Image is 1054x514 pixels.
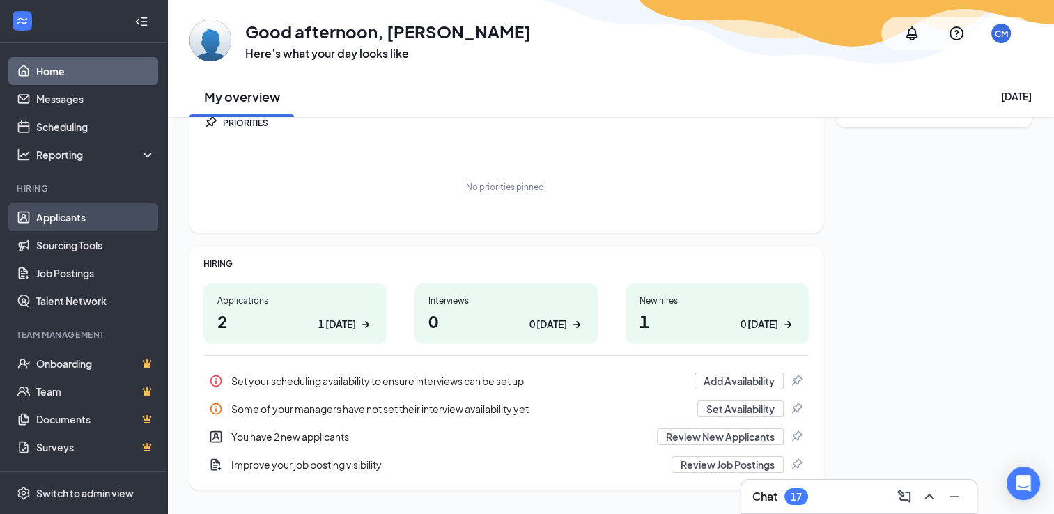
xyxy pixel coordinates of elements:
div: Reporting [36,148,156,162]
svg: UserEntity [209,430,223,444]
a: Sourcing Tools [36,231,155,259]
svg: DocumentAdd [209,458,223,472]
div: Some of your managers have not set their interview availability yet [203,395,809,423]
button: Set Availability [697,400,784,417]
a: Applications21 [DATE]ArrowRight [203,283,387,344]
div: Interviews [428,295,584,306]
div: CM [995,28,1008,40]
div: 0 [DATE] [741,317,778,332]
h1: 1 [640,309,795,333]
a: SurveysCrown [36,433,155,461]
svg: Info [209,374,223,388]
div: New hires [640,295,795,306]
svg: Notifications [904,25,920,42]
button: Review New Applicants [657,428,784,445]
div: 0 [DATE] [529,317,567,332]
svg: ArrowRight [359,318,373,332]
a: Talent Network [36,287,155,315]
svg: Settings [17,486,31,500]
div: Switch to admin view [36,486,134,500]
svg: Info [209,402,223,416]
div: Open Intercom Messenger [1007,467,1040,500]
svg: Pin [203,116,217,130]
svg: Minimize [946,488,963,505]
a: DocumentAddImprove your job posting visibilityReview Job PostingsPin [203,451,809,478]
div: Improve your job posting visibility [203,451,809,478]
div: Some of your managers have not set their interview availability yet [231,402,689,416]
div: Set your scheduling availability to ensure interviews can be set up [203,367,809,395]
svg: Analysis [17,148,31,162]
h1: Good afternoon, [PERSON_NAME] [245,20,531,43]
button: ComposeMessage [893,485,915,508]
a: TeamCrown [36,377,155,405]
svg: WorkstreamLogo [15,14,29,28]
img: Colby Murtha [189,20,231,61]
div: 1 [DATE] [318,317,356,332]
div: HIRING [203,258,809,270]
h3: Chat [752,489,777,504]
h3: Here’s what your day looks like [245,46,531,61]
div: You have 2 new applicants [203,423,809,451]
svg: QuestionInfo [948,25,965,42]
div: Hiring [17,182,153,194]
svg: Pin [789,458,803,472]
h2: My overview [204,88,280,105]
div: Team Management [17,329,153,341]
a: New hires10 [DATE]ArrowRight [626,283,809,344]
a: Interviews00 [DATE]ArrowRight [414,283,598,344]
button: ChevronUp [918,485,940,508]
svg: Collapse [134,15,148,29]
a: InfoSome of your managers have not set their interview availability yetSet AvailabilityPin [203,395,809,423]
a: Job Postings [36,259,155,287]
svg: ArrowRight [570,318,584,332]
button: Minimize [943,485,966,508]
a: UserEntityYou have 2 new applicantsReview New ApplicantsPin [203,423,809,451]
a: DocumentsCrown [36,405,155,433]
div: No priorities pinned. [466,181,546,193]
a: Scheduling [36,113,155,141]
div: You have 2 new applicants [231,430,649,444]
h1: 2 [217,309,373,333]
svg: Pin [789,430,803,444]
button: Add Availability [695,373,784,389]
a: Applicants [36,203,155,231]
a: InfoSet your scheduling availability to ensure interviews can be set upAdd AvailabilityPin [203,367,809,395]
div: 17 [791,491,802,503]
div: Set your scheduling availability to ensure interviews can be set up [231,374,686,388]
svg: ArrowRight [781,318,795,332]
div: [DATE] [1001,89,1032,103]
h1: 0 [428,309,584,333]
svg: Pin [789,374,803,388]
svg: Pin [789,402,803,416]
svg: ChevronUp [921,488,938,505]
a: Home [36,57,155,85]
a: Messages [36,85,155,113]
div: Improve your job posting visibility [231,458,663,472]
div: PRIORITIES [223,117,809,129]
button: Review Job Postings [672,456,784,473]
a: OnboardingCrown [36,350,155,377]
svg: ComposeMessage [896,488,913,505]
div: Applications [217,295,373,306]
